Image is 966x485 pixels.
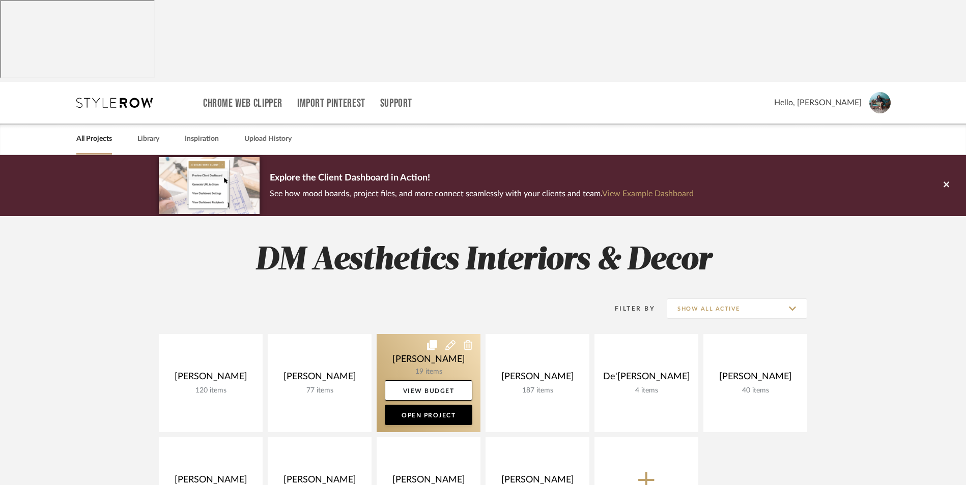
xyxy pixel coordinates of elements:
a: Support [380,99,412,108]
a: All Projects [76,132,112,146]
a: Open Project [385,405,472,425]
div: 120 items [167,386,254,395]
div: 4 items [603,386,690,395]
h2: DM Aesthetics Interiors & Decor [117,241,849,280]
div: [PERSON_NAME] [167,371,254,386]
a: Import Pinterest [297,99,365,108]
img: avatar [869,92,891,113]
a: Chrome Web Clipper [203,99,282,108]
div: Filter By [602,304,655,314]
a: View Budget [385,380,472,401]
a: Inspiration [185,132,219,146]
span: Hello, [PERSON_NAME] [774,97,862,109]
p: Explore the Client Dashboard in Action! [270,170,694,187]
img: d5d033c5-7b12-40c2-a960-1ecee1989c38.png [159,157,260,214]
a: Library [137,132,159,146]
div: 187 items [494,386,581,395]
div: 40 items [712,386,799,395]
a: View Example Dashboard [602,190,694,198]
div: [PERSON_NAME] [712,371,799,386]
a: Upload History [244,132,292,146]
div: [PERSON_NAME] [494,371,581,386]
div: [PERSON_NAME] [276,371,363,386]
div: 77 items [276,386,363,395]
p: See how mood boards, project files, and more connect seamlessly with your clients and team. [270,187,694,201]
div: De'[PERSON_NAME] [603,371,690,386]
